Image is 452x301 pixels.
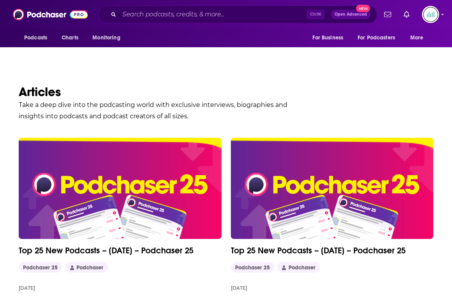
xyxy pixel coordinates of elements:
a: Podchaser 25 [19,262,62,273]
button: open menu [405,30,433,45]
a: Top 25 New Podcasts – July 2025 – Podchaser 25 [19,138,222,239]
a: Show notifications dropdown [381,8,394,21]
span: Monitoring [92,32,120,43]
button: Open AdvancedNew [331,10,370,19]
button: open menu [353,30,406,45]
a: Podchaser [277,262,320,273]
span: Logged in as podglomerate [422,6,439,23]
a: Top 25 New Podcasts – [DATE] – Podchaser 25 [231,245,434,256]
div: Search podcasts, credits, & more... [98,5,377,23]
button: open menu [307,30,353,45]
span: Open Advanced [335,12,367,16]
a: Charts [57,30,83,45]
a: Podchaser 25 [231,262,274,273]
a: Podchaser [65,262,108,273]
div: [DATE] [19,285,35,291]
img: User Profile [422,6,439,23]
span: Podcasts [24,32,47,43]
a: Show notifications dropdown [401,8,413,21]
button: open menu [87,30,130,45]
span: New [356,5,370,12]
a: Top 25 New Podcasts – June 2025 – Podchaser 25 [231,138,434,239]
h1: Articles [19,84,350,100]
span: Charts [62,32,78,43]
span: Ctrl K [307,9,325,20]
a: Top 25 New Podcasts – [DATE] – Podchaser 25 [19,245,222,256]
p: Take a deep dive into the podcasting world with exclusive interviews, biographies and insights in... [19,100,300,122]
span: For Podcasters [358,32,395,43]
button: Show profile menu [422,6,439,23]
div: [DATE] [231,285,247,291]
input: Search podcasts, credits, & more... [119,8,307,21]
span: More [410,32,424,43]
img: Podchaser - Follow, Share and Rate Podcasts [13,7,88,22]
button: open menu [19,30,57,45]
span: For Business [312,32,343,43]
